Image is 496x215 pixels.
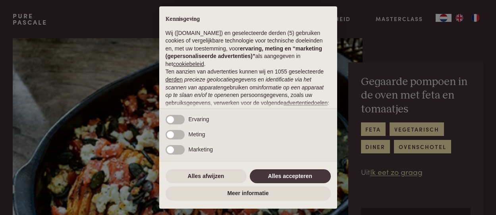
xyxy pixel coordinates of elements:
[250,169,331,184] button: Alles accepteren
[166,84,324,99] em: informatie op een apparaat op te slaan en/of te openen
[166,68,331,122] p: Ten aanzien van advertenties kunnen wij en 1055 geselecteerde gebruiken om en persoonsgegevens, z...
[166,169,247,184] button: Alles afwijzen
[173,61,204,67] a: cookiebeleid
[284,99,328,107] button: advertentiedoelen
[166,45,322,60] strong: ervaring, meting en “marketing (gepersonaliseerde advertenties)”
[189,116,209,122] span: Ervaring
[189,131,205,138] span: Meting
[166,186,331,201] button: Meer informatie
[166,76,311,91] em: precieze geolocatiegegevens en identificatie via het scannen van apparaten
[166,29,331,68] p: Wij ([DOMAIN_NAME]) en geselecteerde derden (5) gebruiken cookies of vergelijkbare technologie vo...
[189,146,213,153] span: Marketing
[166,76,183,84] button: derden
[166,16,331,23] h2: Kennisgeving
